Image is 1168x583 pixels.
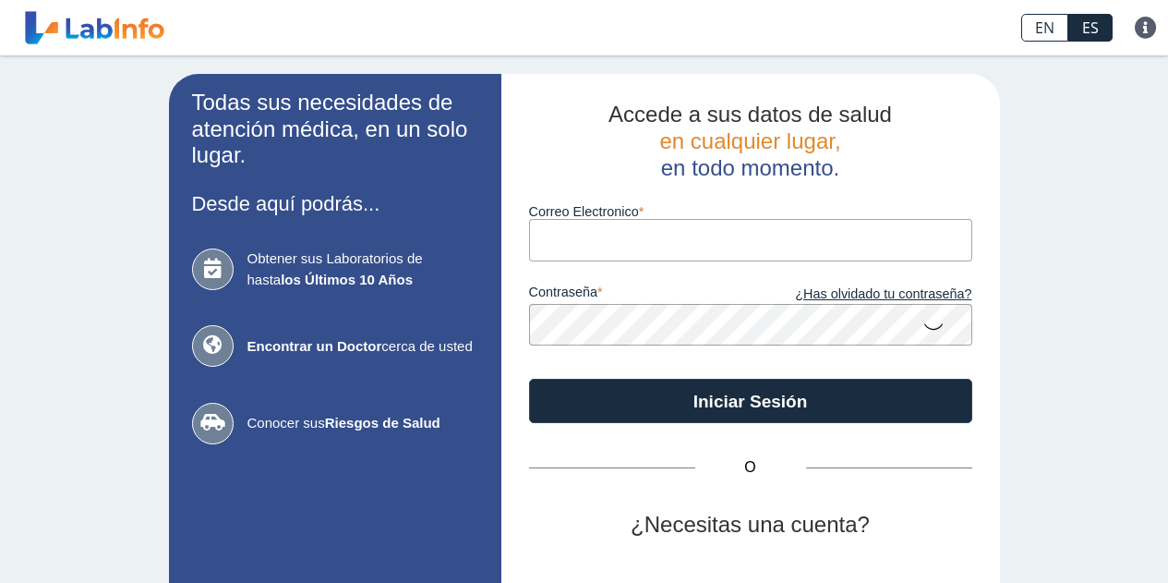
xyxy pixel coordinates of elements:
[247,338,382,354] b: Encontrar un Doctor
[1021,14,1068,42] a: EN
[192,90,478,169] h2: Todas sus necesidades de atención médica, en un solo lugar.
[247,249,478,290] span: Obtener sus Laboratorios de hasta
[695,456,806,479] span: O
[529,204,972,219] label: Correo Electronico
[247,336,478,358] span: cerca de usted
[247,413,478,434] span: Conocer sus
[529,379,972,423] button: Iniciar Sesión
[1068,14,1113,42] a: ES
[659,128,840,153] span: en cualquier lugar,
[529,512,972,539] h2: ¿Necesitas una cuenta?
[608,102,892,127] span: Accede a sus datos de salud
[325,415,440,431] b: Riesgos de Salud
[192,192,478,215] h3: Desde aquí podrás...
[281,272,413,287] b: los Últimos 10 Años
[529,285,751,305] label: contraseña
[751,285,972,305] a: ¿Has olvidado tu contraseña?
[661,155,839,180] span: en todo momento.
